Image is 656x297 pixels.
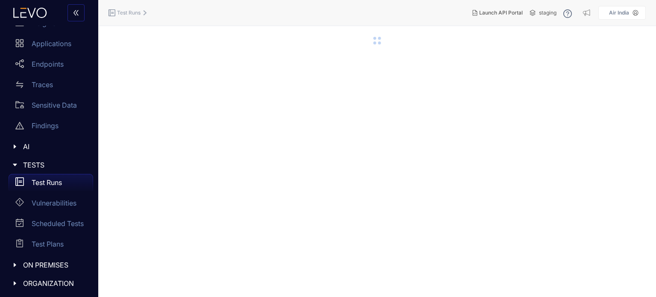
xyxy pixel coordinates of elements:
[5,156,93,174] div: TESTS
[23,261,86,269] span: ON PREMISES
[9,76,93,97] a: Traces
[5,274,93,292] div: ORGANIZATION
[9,174,93,194] a: Test Runs
[539,10,556,16] span: staging
[609,10,629,16] p: Air India
[9,97,93,117] a: Sensitive Data
[9,215,93,235] a: Scheduled Tests
[32,199,76,207] p: Vulnerabilities
[32,220,84,227] p: Scheduled Tests
[9,35,93,56] a: Applications
[12,262,18,268] span: caret-right
[32,240,64,248] p: Test Plans
[32,40,71,47] p: Applications
[479,10,523,16] span: Launch API Portal
[73,9,79,17] span: double-left
[12,162,18,168] span: caret-right
[5,138,93,156] div: AI
[12,144,18,150] span: caret-right
[67,4,85,21] button: double-left
[466,6,530,20] button: Launch API Portal
[9,194,93,215] a: Vulnerabilities
[32,122,59,129] p: Findings
[32,179,62,186] p: Test Runs
[23,161,86,169] span: TESTS
[9,56,93,76] a: Endpoints
[5,256,93,274] div: ON PREMISES
[15,80,24,89] span: swap
[9,117,93,138] a: Findings
[32,81,53,88] p: Traces
[32,60,64,68] p: Endpoints
[15,121,24,130] span: warning
[9,235,93,256] a: Test Plans
[23,279,86,287] span: ORGANIZATION
[117,10,141,16] span: Test Runs
[32,101,77,109] p: Sensitive Data
[12,280,18,286] span: caret-right
[23,143,86,150] span: AI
